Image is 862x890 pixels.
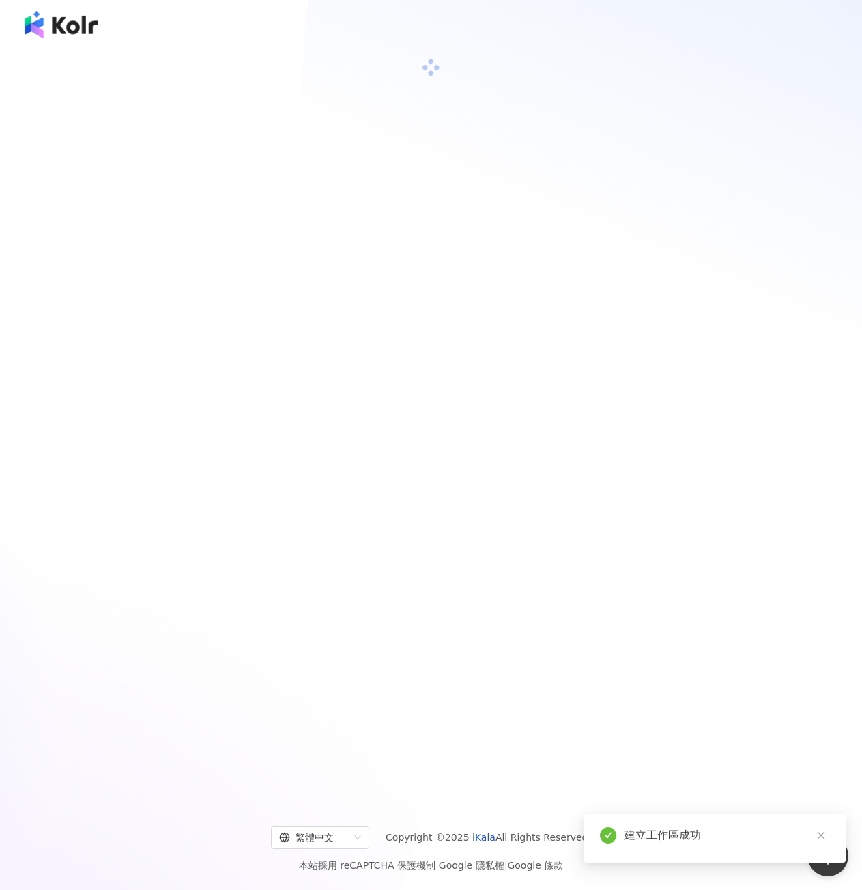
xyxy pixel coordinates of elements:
[624,827,829,844] div: 建立工作區成功
[386,829,591,846] span: Copyright © 2025 All Rights Reserved.
[25,11,98,38] img: logo
[279,827,349,848] div: 繁體中文
[439,860,504,871] a: Google 隱私權
[435,860,439,871] span: |
[816,831,826,840] span: close
[472,832,495,843] a: iKala
[299,857,563,874] span: 本站採用 reCAPTCHA 保護機制
[504,860,508,871] span: |
[507,860,563,871] a: Google 條款
[600,827,616,844] span: check-circle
